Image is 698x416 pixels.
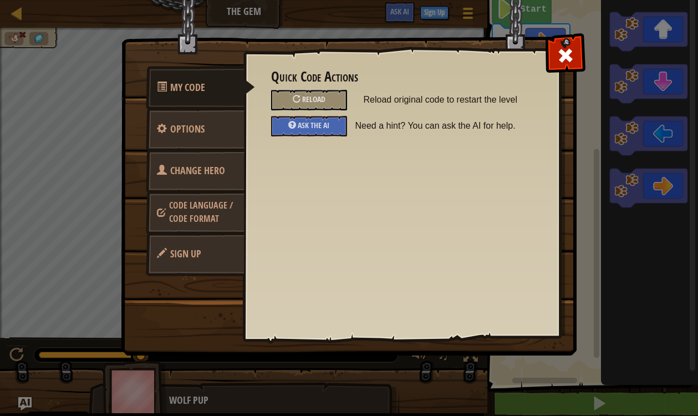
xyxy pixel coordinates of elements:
[364,90,532,110] span: Reload original code to restart the level
[170,164,225,177] span: Choose hero, language
[146,66,255,109] a: My Code
[298,120,329,130] span: Ask the AI
[169,199,233,225] span: Choose hero, language
[170,80,205,94] span: Quick Code Actions
[271,116,347,136] div: Ask the AI
[355,116,541,136] span: Need a hint? You can ask the AI for help.
[170,122,205,136] span: Configure settings
[146,108,244,151] a: Options
[271,90,347,110] div: Reload original code to restart the level
[271,69,532,84] h3: Quick Code Actions
[170,247,201,261] span: Save your progress.
[302,94,325,104] span: Reload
